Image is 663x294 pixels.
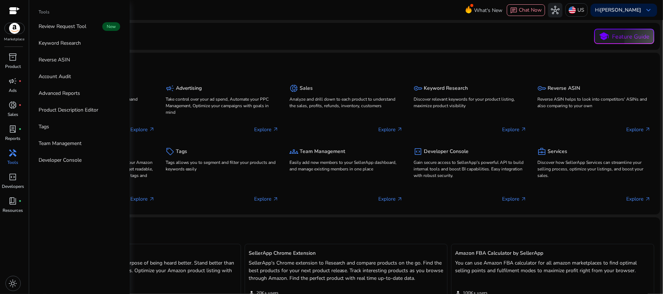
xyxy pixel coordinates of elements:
[8,111,18,118] p: Sales
[166,84,174,93] span: campaign
[599,31,609,42] span: school
[149,196,155,202] span: arrow_outward
[510,7,517,14] span: chat
[130,195,155,203] p: Explore
[424,149,469,155] h5: Developer Console
[9,101,17,109] span: donut_small
[42,259,237,282] p: Tailor make your listing for the sole purpose of being heard better. Stand better than your compe...
[537,147,546,156] span: business_center
[645,126,651,132] span: arrow_outward
[289,84,298,93] span: donut_small
[3,207,23,214] p: Resources
[612,32,650,41] p: Feature Guide
[289,159,403,172] p: Easily add new members to your SellerApp dashboard, and manage existing members in one place
[551,6,560,15] span: hub
[521,196,526,202] span: arrow_outward
[9,87,17,94] p: Ads
[39,9,50,15] p: Tools
[289,147,298,156] span: groups
[273,126,279,132] span: arrow_outward
[5,63,21,70] p: Product
[537,84,546,93] span: key
[102,22,120,31] span: New
[289,96,403,109] p: Analyze and drill down to each product to understand the sales, profits, refunds, inventory, cust...
[42,250,237,257] h5: Amazon Keyword Research Tool
[300,85,313,92] h5: Sales
[130,126,155,133] p: Explore
[19,80,22,82] span: fiber_manual_record
[9,197,17,205] span: book_4
[4,37,25,42] p: Marketplace
[502,195,526,203] p: Explore
[548,85,580,92] h5: Reverse ASIN
[537,96,651,109] p: Reverse ASIN helps to look into competitors' ASINs and also comparing to your own
[8,159,19,166] p: Tools
[548,3,563,17] button: hub
[626,195,651,203] p: Explore
[39,140,82,147] p: Team Management
[5,23,24,34] img: amazon.svg
[521,126,526,132] span: arrow_outward
[537,159,651,179] p: Discover how SellerApp Services can streamline your selling process, optimize your listings, and ...
[414,159,527,179] p: Gain secure access to SellerApp's powerful API to build internal tools and boost BI capabilities....
[9,173,17,181] span: code_blocks
[9,77,17,85] span: campaign
[273,196,279,202] span: arrow_outward
[626,126,651,133] p: Explore
[507,4,545,16] button: chatChat Now
[5,135,21,142] p: Reports
[166,147,174,156] span: sell
[397,196,403,202] span: arrow_outward
[19,128,22,130] span: fiber_manual_record
[39,123,49,130] p: Tags
[414,84,422,93] span: key
[9,53,17,61] span: inventory_2
[569,7,576,14] img: us.svg
[600,7,641,13] b: [PERSON_NAME]
[166,159,279,172] p: Tags allows you to segment and filter your products and keywords easily
[424,85,468,92] h5: Keyword Research
[9,149,17,157] span: handyman
[455,259,650,274] p: You can use Amazon FBA calculator for all amazon marketplaces to find optimal selling points and ...
[39,73,71,80] p: Account Audit
[19,200,22,202] span: fiber_manual_record
[166,96,279,116] p: Take control over your ad spend, Automate your PPC Management, Optimize your campaigns with goals...
[644,6,653,15] span: keyboard_arrow_down
[595,8,641,13] p: Hi
[502,126,526,133] p: Explore
[645,196,651,202] span: arrow_outward
[577,4,584,16] p: US
[39,89,80,97] p: Advanced Reports
[176,85,202,92] h5: Advertising
[39,56,70,64] p: Reverse ASIN
[2,183,24,190] p: Developers
[9,279,17,288] span: light_mode
[249,259,444,282] p: SellerApp's Chrome extension to Research and compare products on the go. Find the best products f...
[378,126,403,133] p: Explore
[397,126,403,132] span: arrow_outward
[39,156,82,164] p: Developer Console
[414,147,422,156] span: code_blocks
[548,149,567,155] h5: Services
[176,149,187,155] h5: Tags
[254,126,279,133] p: Explore
[9,125,17,133] span: lab_profile
[519,7,542,13] span: Chat Now
[414,96,527,109] p: Discover relevant keywords for your product listing, maximize product visibility
[300,149,345,155] h5: Team Management
[39,23,86,30] p: Review Request Tool
[39,39,81,47] p: Keyword Research
[249,250,444,257] h5: SellerApp Chrome Extension
[474,4,502,17] span: What's New
[378,195,403,203] p: Explore
[149,126,155,132] span: arrow_outward
[19,104,22,106] span: fiber_manual_record
[594,29,654,44] button: schoolFeature Guide
[455,250,650,257] h5: Amazon FBA Calculator by SellerApp
[254,195,279,203] p: Explore
[39,106,98,114] p: Product Description Editor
